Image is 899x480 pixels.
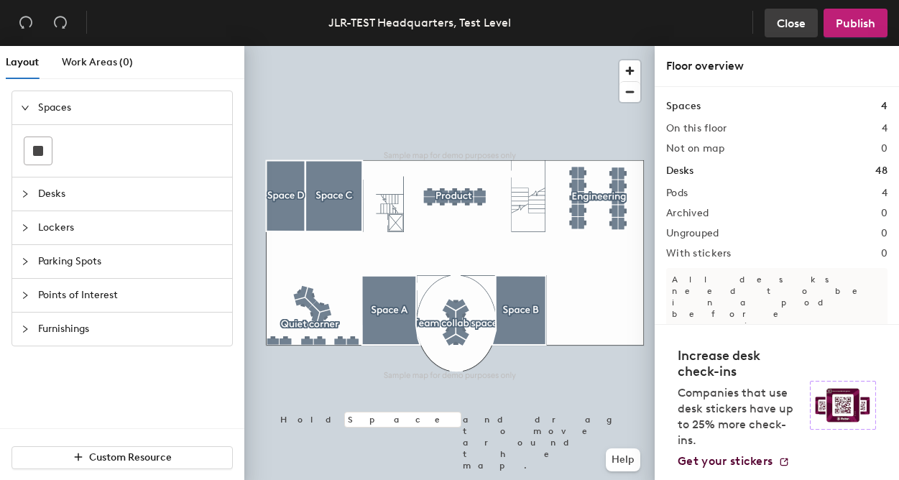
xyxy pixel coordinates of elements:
h4: Increase desk check-ins [678,348,801,379]
span: Parking Spots [38,245,223,278]
h2: 0 [881,248,888,259]
button: Undo (⌘ + Z) [11,9,40,37]
a: Get your stickers [678,454,790,469]
span: Custom Resource [89,451,172,463]
h1: 48 [875,163,888,179]
span: Lockers [38,211,223,244]
h1: 4 [881,98,888,114]
button: Close [765,9,818,37]
p: Companies that use desk stickers have up to 25% more check-ins. [678,385,801,448]
button: Redo (⌘ + ⇧ + Z) [46,9,75,37]
h2: 4 [882,123,888,134]
h2: 0 [881,143,888,154]
div: JLR-TEST Headquarters, Test Level [328,14,511,32]
h2: Not on map [666,143,724,154]
span: collapsed [21,257,29,266]
span: collapsed [21,291,29,300]
h2: 0 [881,208,888,219]
div: Floor overview [666,57,888,75]
h2: Archived [666,208,709,219]
p: All desks need to be in a pod before saving [666,268,888,337]
span: Points of Interest [38,279,223,312]
span: Furnishings [38,313,223,346]
h1: Desks [666,163,693,179]
button: Help [606,448,640,471]
span: Spaces [38,91,223,124]
span: Desks [38,177,223,211]
h2: With stickers [666,248,732,259]
h2: 0 [881,228,888,239]
img: Sticker logo [810,381,876,430]
h2: Pods [666,188,688,199]
span: Publish [836,17,875,30]
h2: 4 [882,188,888,199]
h2: On this floor [666,123,727,134]
span: expanded [21,103,29,112]
span: collapsed [21,223,29,232]
h2: Ungrouped [666,228,719,239]
span: collapsed [21,325,29,333]
span: Work Areas (0) [62,56,133,68]
span: Get your stickers [678,454,773,468]
span: Close [777,17,806,30]
span: collapsed [21,190,29,198]
button: Publish [824,9,888,37]
button: Custom Resource [11,446,233,469]
h1: Spaces [666,98,701,114]
span: Layout [6,56,39,68]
